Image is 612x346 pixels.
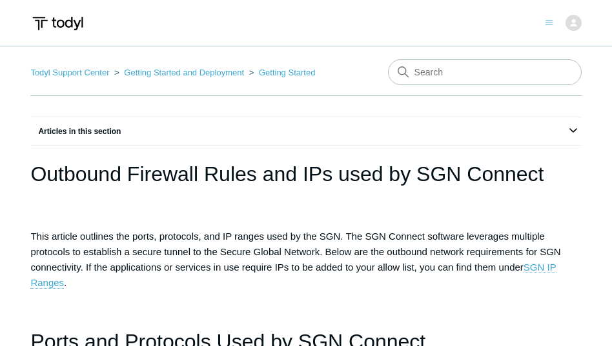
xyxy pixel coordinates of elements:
[30,68,109,77] a: Todyl Support Center
[247,68,316,77] li: Getting Started
[112,68,247,77] li: Getting Started and Deployment
[30,68,112,77] li: Todyl Support Center
[388,59,582,85] input: Search
[30,231,560,289] span: This article outlines the ports, protocols, and IP ranges used by the SGN. The SGN Connect softwa...
[30,262,556,289] a: SGN IP Ranges
[30,127,121,136] span: Articles in this section
[259,68,315,77] a: Getting Started
[124,68,244,77] a: Getting Started and Deployment
[30,159,581,189] h1: Outbound Firewall Rules and IPs used by SGN Connect
[545,16,553,27] button: Toggle navigation menu
[30,12,85,35] img: Todyl Support Center Help Center home page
